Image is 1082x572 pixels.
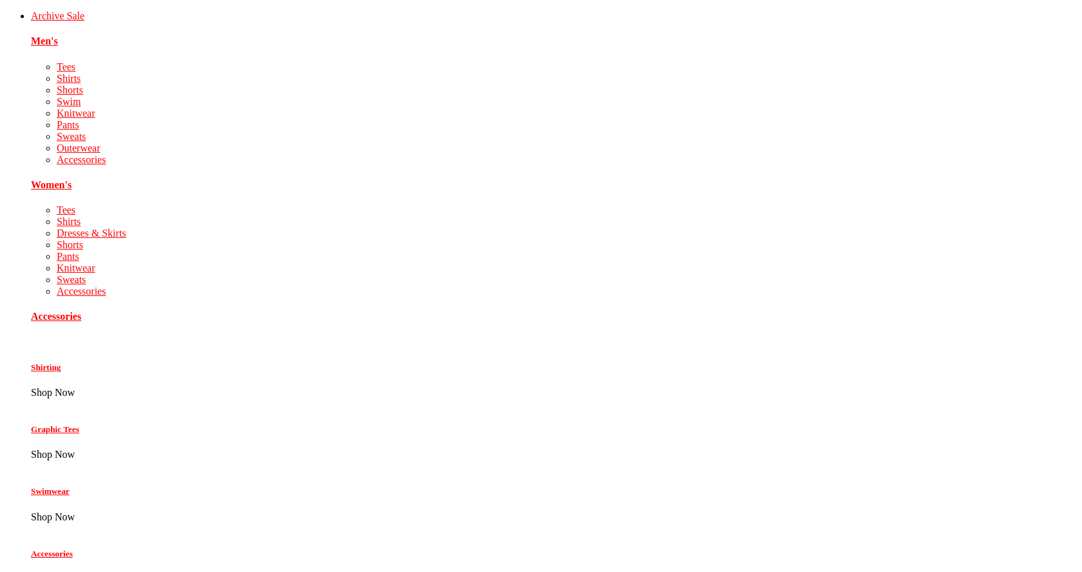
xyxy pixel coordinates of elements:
[57,228,126,239] a: Dresses & Skirts
[57,262,95,273] a: Knitwear
[57,84,83,95] a: Shorts
[31,449,75,460] span: Shop Now
[31,10,84,21] a: Archive Sale
[31,486,70,496] a: Swimwear
[57,108,95,119] a: Knitwear
[57,216,81,227] a: Shirts
[57,73,81,84] a: Shirts
[31,362,61,372] a: Shirting
[31,387,75,398] span: Shop Now
[57,96,81,107] a: Swim
[57,204,75,215] a: Tees
[57,119,79,130] a: Pants
[57,131,86,142] a: Sweats
[31,511,75,522] span: Shop Now
[57,274,86,285] a: Sweats
[57,143,101,153] a: Outerwear
[31,179,72,190] a: Women's
[31,311,81,322] a: Accessories
[57,251,79,262] a: Pants
[31,549,73,558] a: Accessories
[57,286,106,297] a: Accessories
[57,61,75,72] a: Tees
[31,424,79,434] a: Graphic Tees
[57,239,83,250] a: Shorts
[57,154,106,165] a: Accessories
[31,35,58,46] a: Men's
